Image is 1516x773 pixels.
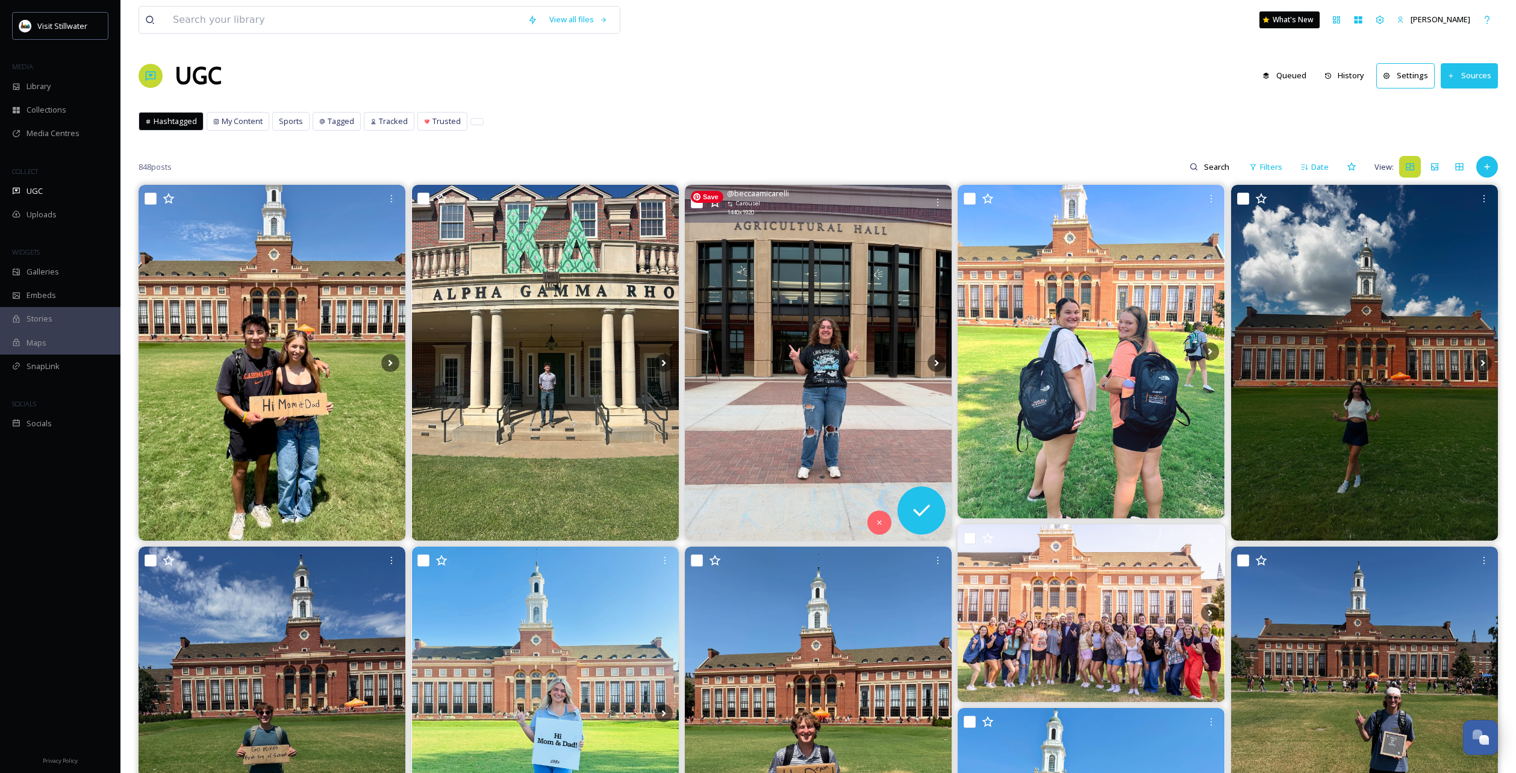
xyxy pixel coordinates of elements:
span: UGC [27,185,43,197]
img: First day as a Freshman at OSU. I was so excited to get these pics this am. Praying for a great y... [412,185,679,541]
span: 1440 x 1920 [727,208,754,217]
a: History [1318,64,1377,87]
span: View: [1374,161,1394,173]
img: IrSNqUGn_400x400.jpg [19,20,31,32]
span: Socials [27,418,52,429]
a: Queued [1256,64,1318,87]
span: SnapLink [27,361,60,372]
span: Trusted [432,116,461,127]
span: Media Centres [27,128,80,139]
span: My Content [222,116,263,127]
button: History [1318,64,1371,87]
span: Date [1311,161,1329,173]
a: What's New [1259,11,1320,28]
span: WIDGETS [12,247,40,256]
span: MEDIA [12,62,33,71]
span: Visit Stillwater [37,20,87,31]
img: Nothing like first day smiles! 😊 Here’s to another great year for the McKnights Scholars!! #McKni... [958,185,1224,518]
img: First day of Junior and Sophomore year at OSU 🧡🖤🧡 Praying for a blessed year! #gopokes [685,185,952,541]
input: Search [1198,155,1237,179]
button: Open Chat [1463,720,1498,755]
img: As Gabe brings his time at OSU to a close, Lauren’s is just beginning. Her first semester and his... [139,185,405,541]
span: [PERSON_NAME] [1411,14,1470,25]
span: @ beccaamicarelli [727,188,789,199]
span: Privacy Policy [43,757,78,765]
span: Embeds [27,290,56,301]
button: Sources [1441,63,1498,88]
a: View all files [543,8,614,31]
input: Search your library [167,7,522,33]
span: SOCIALS [12,399,36,408]
span: Carousel [736,199,760,208]
button: Settings [1376,63,1435,88]
span: Galleries [27,266,59,278]
span: Filters [1260,161,1282,173]
span: Stories [27,313,52,324]
a: [PERSON_NAME] [1391,8,1476,31]
img: Welcome home, Cowboy family! It’s great to have the students on campus for the first day of the f... [958,524,1224,702]
span: Sports [279,116,303,127]
span: 848 posts [139,161,172,173]
span: Maps [27,337,46,349]
span: Collections [27,104,66,116]
img: The start of new beginnings!! . . #okstate #gopokes [1231,185,1498,541]
a: Settings [1376,63,1441,88]
a: Privacy Policy [43,753,78,767]
span: Save [691,191,723,203]
button: Queued [1256,64,1312,87]
a: UGC [175,58,222,94]
span: Hashtagged [154,116,197,127]
span: Tracked [379,116,408,127]
span: Library [27,81,51,92]
span: Tagged [328,116,354,127]
span: Uploads [27,209,57,220]
span: COLLECT [12,167,38,176]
